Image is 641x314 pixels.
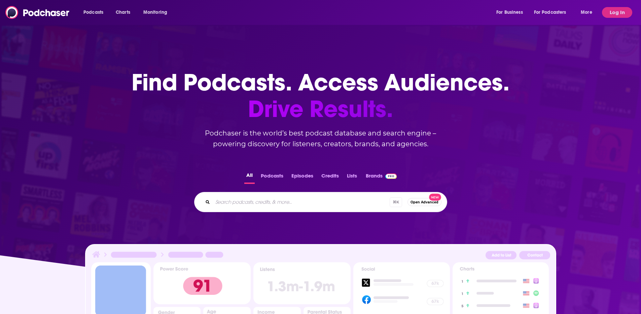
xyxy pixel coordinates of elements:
[602,7,632,18] button: Log In
[139,7,176,18] button: open menu
[581,8,592,17] span: More
[132,69,509,122] h1: Find Podcasts. Access Audiences.
[390,197,402,207] span: ⌘ K
[576,7,601,18] button: open menu
[259,171,285,184] button: Podcasts
[111,7,134,18] a: Charts
[213,197,390,207] input: Search podcasts, credits, & more...
[244,171,255,184] button: All
[345,171,359,184] button: Lists
[253,262,351,304] img: Podcast Insights Listens
[83,8,103,17] span: Podcasts
[319,171,341,184] button: Credits
[194,192,447,212] div: Search podcasts, credits, & more...
[91,250,550,262] img: Podcast Insights Header
[186,128,455,149] h2: Podchaser is the world’s best podcast database and search engine – powering discovery for listene...
[429,194,441,201] span: New
[411,200,438,204] span: Open Advanced
[79,7,112,18] button: open menu
[492,7,531,18] button: open menu
[5,6,70,19] img: Podchaser - Follow, Share and Rate Podcasts
[534,8,566,17] span: For Podcasters
[116,8,130,17] span: Charts
[132,96,509,122] span: Drive Results.
[385,173,397,179] img: Podchaser Pro
[407,198,441,206] button: Open AdvancedNew
[530,7,576,18] button: open menu
[366,171,397,184] a: BrandsPodchaser Pro
[153,262,251,304] img: Podcast Insights Power score
[143,8,167,17] span: Monitoring
[496,8,523,17] span: For Business
[289,171,315,184] button: Episodes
